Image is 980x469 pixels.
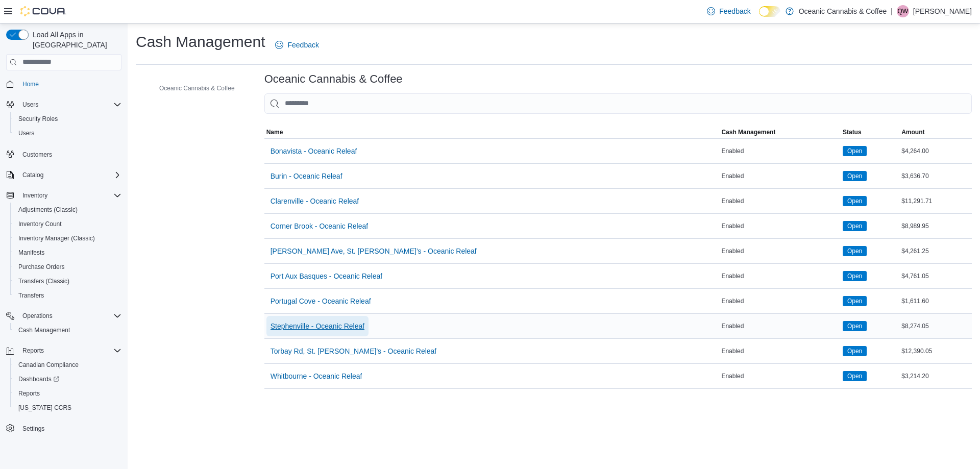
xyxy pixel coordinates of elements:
button: Customers [2,146,126,161]
button: Reports [2,343,126,358]
span: Transfers (Classic) [18,277,69,285]
span: Security Roles [14,113,121,125]
img: Cova [20,6,66,16]
button: Home [2,77,126,91]
span: Open [843,246,867,256]
span: Canadian Compliance [18,361,79,369]
div: Enabled [719,320,841,332]
span: Inventory Count [14,218,121,230]
span: Portugal Cove - Oceanic Releaf [271,296,371,306]
span: Open [847,171,862,181]
button: Clarenville - Oceanic Releaf [266,191,363,211]
a: Dashboards [10,372,126,386]
span: Transfers (Classic) [14,275,121,287]
a: Manifests [14,246,48,259]
div: $4,264.00 [899,145,972,157]
div: $8,274.05 [899,320,972,332]
span: Open [847,196,862,206]
span: Reports [22,347,44,355]
span: Users [22,101,38,109]
button: [PERSON_NAME] Ave, St. [PERSON_NAME]’s - Oceanic Releaf [266,241,481,261]
span: Open [847,146,862,156]
span: Name [266,128,283,136]
span: Security Roles [18,115,58,123]
a: Security Roles [14,113,62,125]
span: Load All Apps in [GEOGRAPHIC_DATA] [29,30,121,50]
button: Catalog [18,169,47,181]
span: Customers [22,151,52,159]
span: Reports [18,344,121,357]
span: Corner Brook - Oceanic Releaf [271,221,368,231]
button: Name [264,126,720,138]
a: Adjustments (Classic) [14,204,82,216]
button: Port Aux Basques - Oceanic Releaf [266,266,386,286]
a: Inventory Manager (Classic) [14,232,99,244]
span: QW [898,5,909,17]
a: Transfers (Classic) [14,275,73,287]
button: Cash Management [10,323,126,337]
button: Reports [10,386,126,401]
button: Inventory Count [10,217,126,231]
span: [PERSON_NAME] Ave, St. [PERSON_NAME]’s - Oceanic Releaf [271,246,477,256]
span: Users [18,129,34,137]
span: Operations [22,312,53,320]
span: Torbay Rd, St. [PERSON_NAME]'s - Oceanic Releaf [271,346,437,356]
span: Open [847,246,862,256]
div: $11,291.71 [899,195,972,207]
span: Burin - Oceanic Releaf [271,171,342,181]
p: | [891,5,893,17]
span: Open [847,221,862,231]
p: Oceanic Cannabis & Coffee [799,5,887,17]
a: Dashboards [14,373,63,385]
span: Amount [901,128,924,136]
span: Open [847,347,862,356]
a: Users [14,127,38,139]
span: Purchase Orders [14,261,121,273]
div: Enabled [719,195,841,207]
span: Manifests [14,246,121,259]
div: $12,390.05 [899,345,972,357]
span: Inventory Count [18,220,62,228]
span: Open [847,271,862,281]
span: Open [847,322,862,331]
span: Washington CCRS [14,402,121,414]
a: Feedback [271,35,323,55]
button: Operations [18,310,57,322]
span: Inventory Manager (Classic) [18,234,95,242]
button: Users [10,126,126,140]
div: Enabled [719,370,841,382]
span: Open [843,196,867,206]
button: Burin - Oceanic Releaf [266,166,347,186]
a: Canadian Compliance [14,359,83,371]
span: Stephenville - Oceanic Releaf [271,321,364,331]
button: Amount [899,126,972,138]
span: Settings [22,425,44,433]
a: [US_STATE] CCRS [14,402,76,414]
span: Dashboards [18,375,59,383]
span: Manifests [18,249,44,257]
div: Enabled [719,295,841,307]
a: Home [18,78,43,90]
button: Operations [2,309,126,323]
div: $4,761.05 [899,270,972,282]
h3: Oceanic Cannabis & Coffee [264,73,403,85]
input: Dark Mode [759,6,780,17]
span: Feedback [719,6,750,16]
button: Torbay Rd, St. [PERSON_NAME]'s - Oceanic Releaf [266,341,441,361]
span: Home [18,78,121,90]
a: Feedback [703,1,754,21]
a: Purchase Orders [14,261,69,273]
span: Open [843,171,867,181]
span: Open [843,296,867,306]
div: Enabled [719,220,841,232]
span: Transfers [18,291,44,300]
span: Port Aux Basques - Oceanic Releaf [271,271,382,281]
nav: Complex example [6,72,121,462]
div: Enabled [719,245,841,257]
div: Enabled [719,270,841,282]
span: Clarenville - Oceanic Releaf [271,196,359,206]
button: Inventory Manager (Classic) [10,231,126,245]
span: Cash Management [14,324,121,336]
span: Open [843,221,867,231]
